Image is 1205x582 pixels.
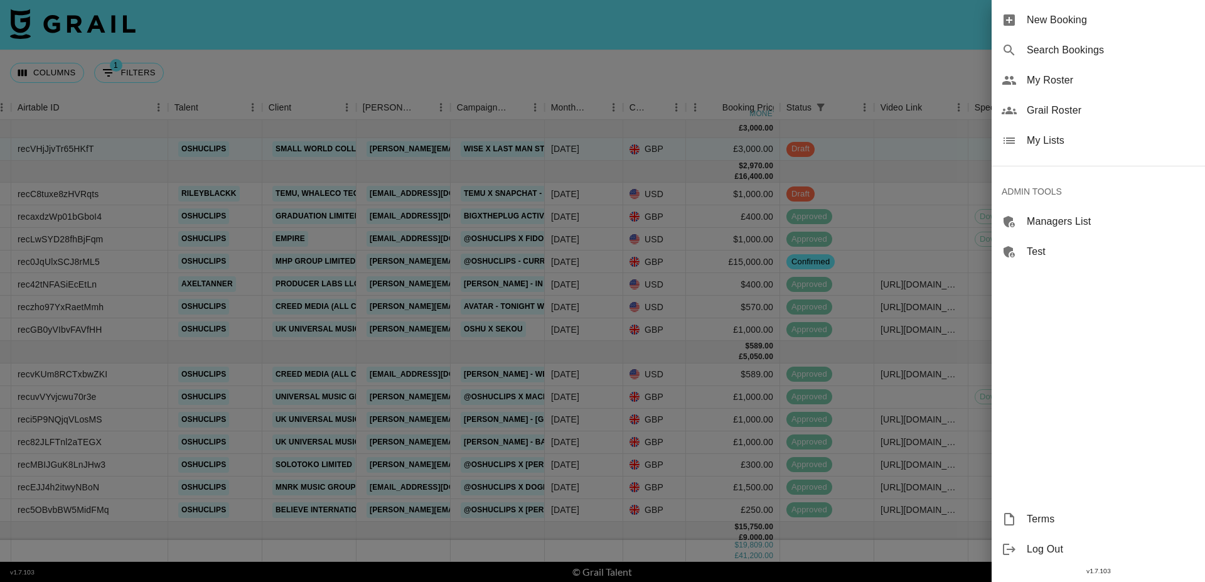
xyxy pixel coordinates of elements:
[992,176,1205,207] div: ADMIN TOOLS
[1027,133,1195,148] span: My Lists
[1027,214,1195,229] span: Managers List
[992,95,1205,126] div: Grail Roster
[992,564,1205,578] div: v 1.7.103
[1027,512,1195,527] span: Terms
[992,65,1205,95] div: My Roster
[992,237,1205,267] div: Test
[992,504,1205,534] div: Terms
[992,534,1205,564] div: Log Out
[1027,73,1195,88] span: My Roster
[992,126,1205,156] div: My Lists
[1027,244,1195,259] span: Test
[992,207,1205,237] div: Managers List
[1027,43,1195,58] span: Search Bookings
[1027,103,1195,118] span: Grail Roster
[992,35,1205,65] div: Search Bookings
[1027,542,1195,557] span: Log Out
[992,5,1205,35] div: New Booking
[1027,13,1195,28] span: New Booking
